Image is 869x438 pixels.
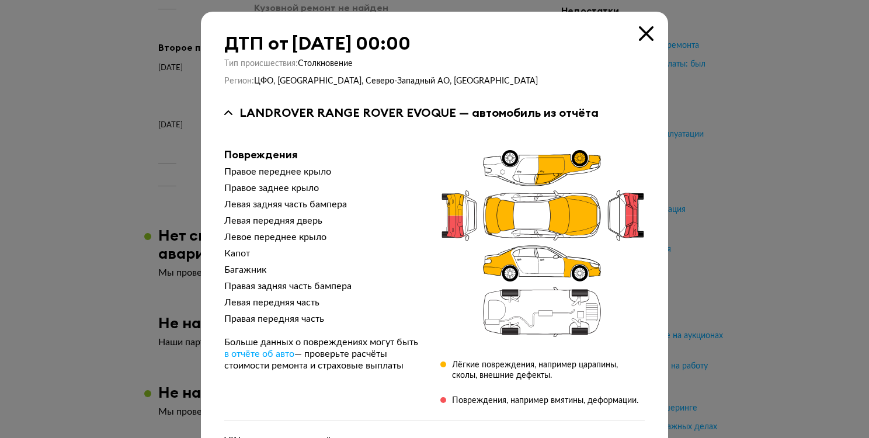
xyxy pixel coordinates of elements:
div: Больше данных о повреждениях могут быть — проверьте расчёты стоимости ремонта и страховые выплаты [224,336,422,371]
div: Лёгкие повреждения, например царапины, сколы, внешние дефекты. [452,360,645,381]
div: ДТП от [DATE] 00:00 [224,33,645,54]
div: Левая передняя дверь [224,215,422,227]
span: Столкновение [298,60,353,68]
div: Тип происшествия : [224,58,645,69]
div: LANDROVER RANGE ROVER EVOQUE — автомобиль из отчёта [239,105,599,120]
div: Правое переднее крыло [224,166,422,178]
div: Левая задняя часть бампера [224,199,422,210]
div: Регион : [224,76,645,86]
div: Правая задняя часть бампера [224,280,422,292]
a: в отчёте об авто [224,348,294,360]
div: Повреждения, например вмятины, деформации. [452,395,638,406]
div: Повреждения [224,148,422,161]
div: Левая передняя часть [224,297,422,308]
div: Правое заднее крыло [224,182,422,194]
span: ЦФО, [GEOGRAPHIC_DATA], Северо-Западный АО, [GEOGRAPHIC_DATA] [254,77,538,85]
div: Багажник [224,264,422,276]
div: Правая передняя часть [224,313,422,325]
div: Капот [224,248,422,259]
div: Левое переднее крыло [224,231,422,243]
span: в отчёте об авто [224,349,294,359]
